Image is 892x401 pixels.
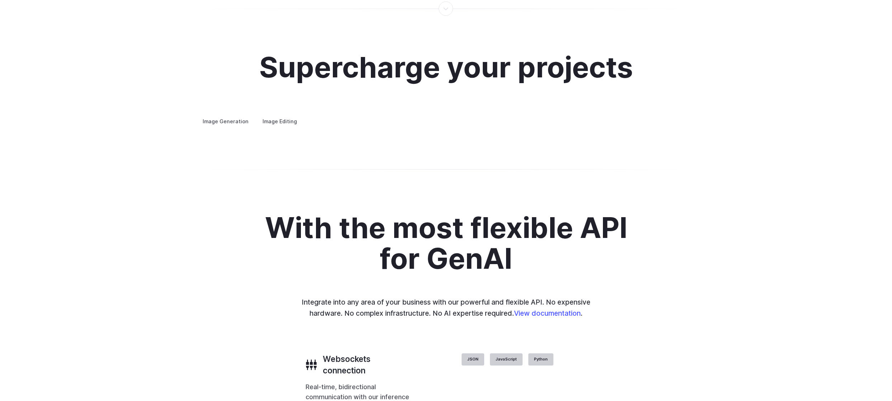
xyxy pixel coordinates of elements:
[528,353,553,366] label: Python
[259,52,633,82] h2: Supercharge your projects
[197,115,255,128] label: Image Generation
[246,212,646,274] h2: With the most flexible API for GenAI
[256,115,303,128] label: Image Editing
[297,297,595,319] p: Integrate into any area of your business with our powerful and flexible API. No expensive hardwar...
[462,353,484,366] label: JSON
[514,309,581,318] a: View documentation
[323,353,411,376] h3: Websockets connection
[490,353,523,366] label: JavaScript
